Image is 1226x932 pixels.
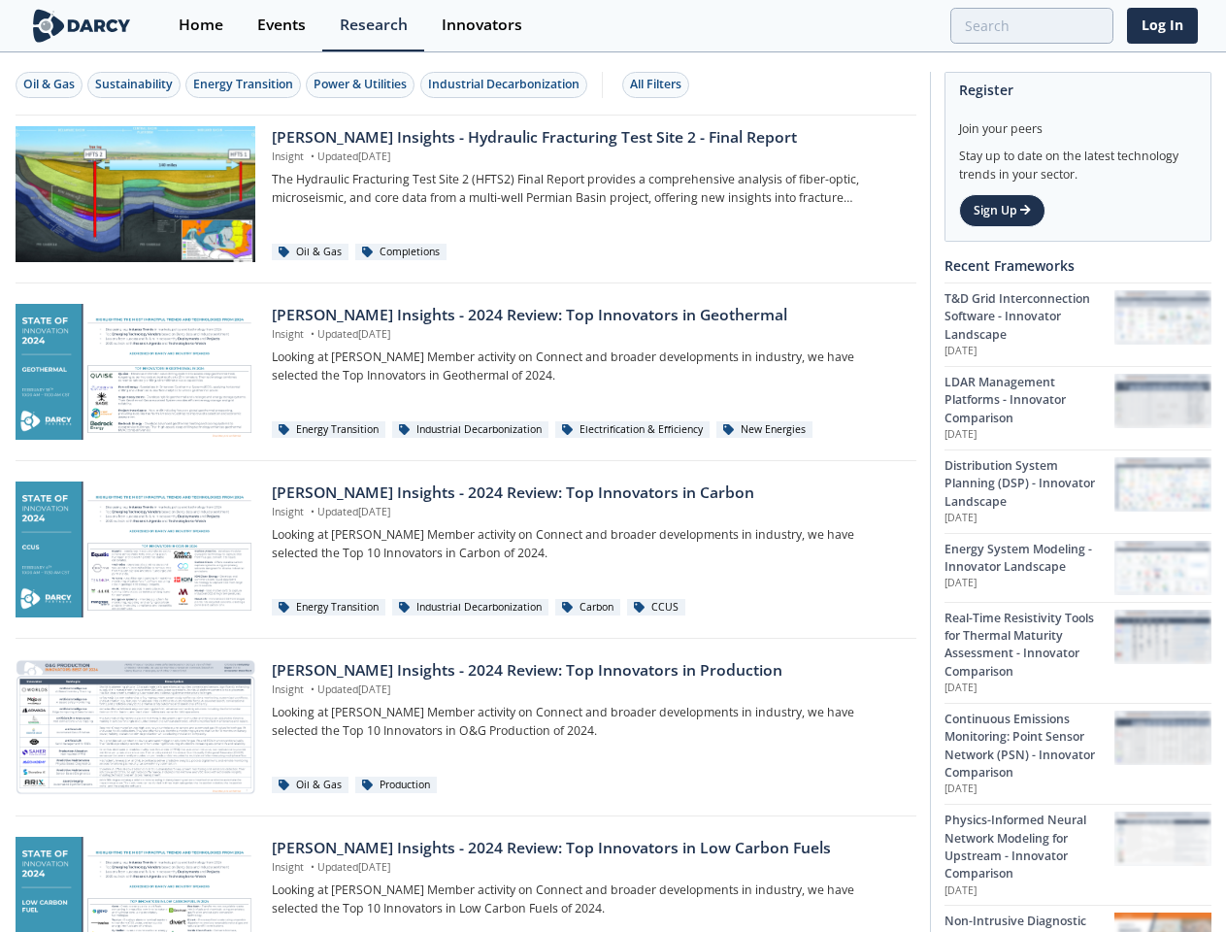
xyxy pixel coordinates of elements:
[622,72,689,98] button: All Filters
[392,599,548,616] div: Industrial Decarbonization
[355,244,447,261] div: Completions
[944,883,1114,899] p: [DATE]
[272,682,902,698] p: Insight Updated [DATE]
[272,126,902,150] div: [PERSON_NAME] Insights - Hydraulic Fracturing Test Site 2 - Final Report
[944,283,1211,366] a: T&D Grid Interconnection Software - Innovator Landscape [DATE] T&D Grid Interconnection Software ...
[16,304,916,440] a: Darcy Insights - 2024 Review: Top Innovators in Geothermal preview [PERSON_NAME] Insights - 2024 ...
[950,8,1113,44] input: Advanced Search
[29,9,135,43] img: logo-wide.svg
[272,837,902,860] div: [PERSON_NAME] Insights - 2024 Review: Top Innovators in Low Carbon Fuels
[272,505,902,520] p: Insight Updated [DATE]
[16,126,916,262] a: Darcy Insights - Hydraulic Fracturing Test Site 2 - Final Report preview [PERSON_NAME] Insights -...
[16,659,916,795] a: Darcy Insights - 2024 Review: Top Innovators in Production preview [PERSON_NAME] Insights - 2024 ...
[944,711,1114,782] div: Continuous Emissions Monitoring: Point Sensor Network (PSN) - Innovator Comparison
[442,17,522,33] div: Innovators
[944,576,1114,591] p: [DATE]
[944,427,1114,443] p: [DATE]
[944,681,1114,696] p: [DATE]
[944,449,1211,533] a: Distribution System Planning (DSP) - Innovator Landscape [DATE] Distribution System Planning (DSP...
[307,327,317,341] span: •
[340,17,408,33] div: Research
[630,76,681,93] div: All Filters
[944,511,1114,526] p: [DATE]
[23,76,75,93] div: Oil & Gas
[272,777,348,794] div: Oil & Gas
[944,703,1211,804] a: Continuous Emissions Monitoring: Point Sensor Network (PSN) - Innovator Comparison [DATE] Continu...
[959,138,1197,183] div: Stay up to date on the latest technology trends in your sector.
[307,150,317,163] span: •
[944,812,1114,883] div: Physics-Informed Neural Network Modeling for Upstream - Innovator Comparison
[307,860,317,874] span: •
[307,505,317,518] span: •
[257,17,306,33] div: Events
[959,107,1197,138] div: Join your peers
[272,421,385,439] div: Energy Transition
[272,171,902,207] p: The Hydraulic Fracturing Test Site 2 (HFTS2) Final Report provides a comprehensive analysis of fi...
[272,244,348,261] div: Oil & Gas
[716,421,812,439] div: New Energies
[555,421,710,439] div: Electrification & Efficiency
[944,344,1114,359] p: [DATE]
[428,76,580,93] div: Industrial Decarbonization
[179,17,223,33] div: Home
[959,194,1045,227] a: Sign Up
[272,349,902,384] p: Looking at [PERSON_NAME] Member activity on Connect and broader developments in industry, we have...
[185,72,301,98] button: Energy Transition
[314,76,407,93] div: Power & Utilities
[944,457,1114,511] div: Distribution System Planning (DSP) - Innovator Landscape
[272,304,902,327] div: [PERSON_NAME] Insights - 2024 Review: Top Innovators in Geothermal
[944,541,1114,577] div: Energy System Modeling - Innovator Landscape
[307,682,317,696] span: •
[272,599,385,616] div: Energy Transition
[1127,8,1198,44] a: Log In
[16,72,83,98] button: Oil & Gas
[193,76,293,93] div: Energy Transition
[306,72,414,98] button: Power & Utilities
[272,659,902,682] div: [PERSON_NAME] Insights - 2024 Review: Top Innovators in Production
[944,804,1211,905] a: Physics-Informed Neural Network Modeling for Upstream - Innovator Comparison [DATE] Physics-Infor...
[272,526,902,562] p: Looking at [PERSON_NAME] Member activity on Connect and broader developments in industry, we have...
[87,72,181,98] button: Sustainability
[16,482,916,617] a: Darcy Insights - 2024 Review: Top Innovators in Carbon preview [PERSON_NAME] Insights - 2024 Revi...
[272,704,902,740] p: Looking at [PERSON_NAME] Member activity on Connect and broader developments in industry, we have...
[272,860,902,876] p: Insight Updated [DATE]
[944,374,1114,427] div: LDAR Management Platforms - Innovator Comparison
[944,782,1114,797] p: [DATE]
[944,533,1211,602] a: Energy System Modeling - Innovator Landscape [DATE] Energy System Modeling - Innovator Landscape ...
[272,482,902,505] div: [PERSON_NAME] Insights - 2024 Review: Top Innovators in Carbon
[627,599,685,616] div: CCUS
[420,72,587,98] button: Industrial Decarbonization
[272,150,902,165] p: Insight Updated [DATE]
[95,76,173,93] div: Sustainability
[959,73,1197,107] div: Register
[272,327,902,343] p: Insight Updated [DATE]
[944,602,1211,703] a: Real-Time Resistivity Tools for Thermal Maturity Assessment - Innovator Comparison [DATE] Real-Ti...
[944,610,1114,682] div: Real-Time Resistivity Tools for Thermal Maturity Assessment - Innovator Comparison
[944,249,1211,283] div: Recent Frameworks
[944,290,1114,344] div: T&D Grid Interconnection Software - Innovator Landscape
[272,882,902,917] p: Looking at [PERSON_NAME] Member activity on Connect and broader developments in industry, we have...
[944,366,1211,449] a: LDAR Management Platforms - Innovator Comparison [DATE] LDAR Management Platforms - Innovator Com...
[392,421,548,439] div: Industrial Decarbonization
[355,777,437,794] div: Production
[555,599,620,616] div: Carbon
